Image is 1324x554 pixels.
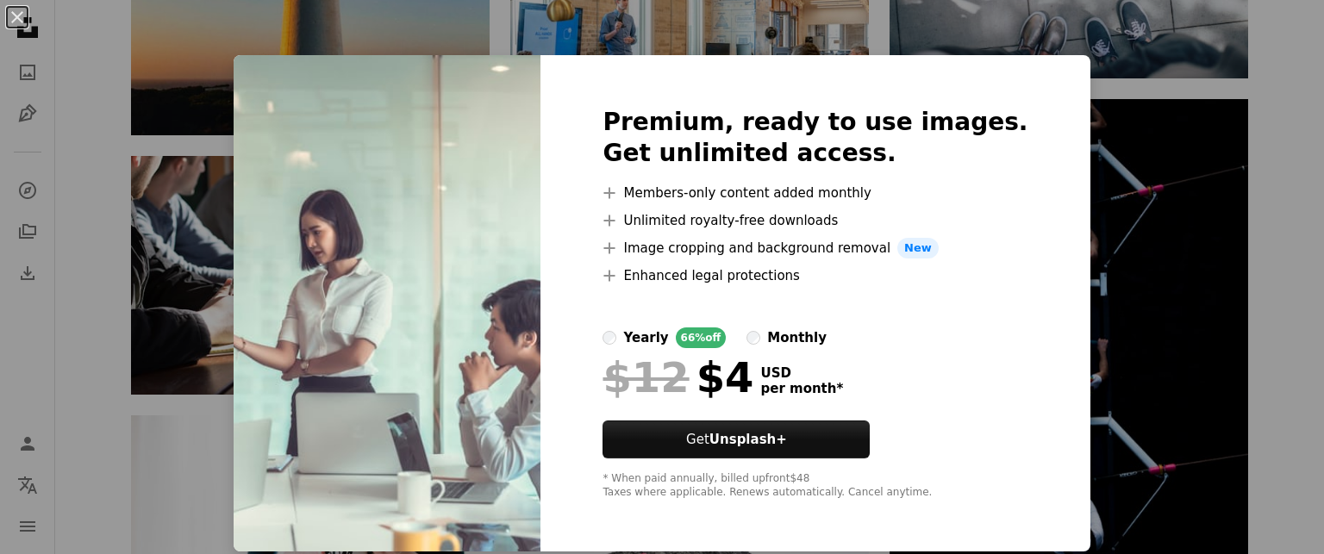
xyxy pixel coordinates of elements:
[234,55,540,551] img: premium_photo-1664474657823-328705da2bbf
[603,331,616,345] input: yearly66%off
[897,238,939,258] span: New
[623,327,668,348] div: yearly
[603,107,1027,169] h2: Premium, ready to use images. Get unlimited access.
[760,365,843,381] span: USD
[760,381,843,396] span: per month *
[746,331,760,345] input: monthly
[603,238,1027,258] li: Image cropping and background removal
[709,432,787,447] strong: Unsplash+
[603,183,1027,203] li: Members-only content added monthly
[767,327,827,348] div: monthly
[603,472,1027,500] div: * When paid annually, billed upfront $48 Taxes where applicable. Renews automatically. Cancel any...
[603,420,870,458] button: GetUnsplash+
[603,355,753,400] div: $4
[603,265,1027,286] li: Enhanced legal protections
[676,327,727,348] div: 66% off
[603,355,689,400] span: $12
[603,210,1027,231] li: Unlimited royalty-free downloads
